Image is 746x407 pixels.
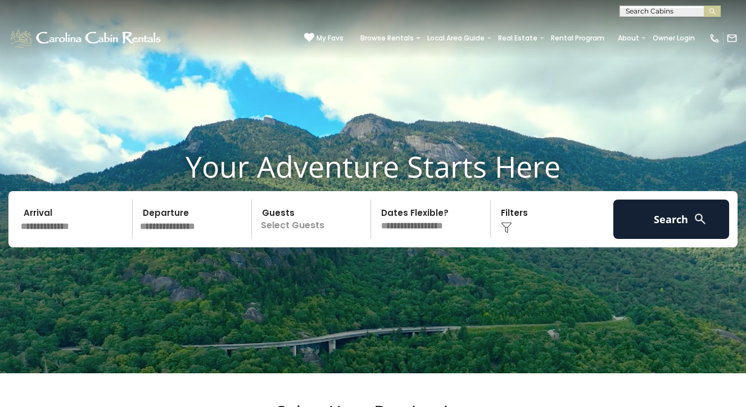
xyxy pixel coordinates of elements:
img: search-regular-white.png [693,212,707,226]
a: Browse Rentals [355,30,419,46]
a: Owner Login [647,30,700,46]
h1: Your Adventure Starts Here [8,149,738,184]
a: Rental Program [545,30,610,46]
img: White-1-1-2.png [8,27,164,49]
a: My Favs [304,33,343,44]
img: mail-regular-white.png [726,33,738,44]
a: About [612,30,645,46]
img: phone-regular-white.png [709,33,720,44]
a: Real Estate [492,30,543,46]
a: Local Area Guide [422,30,490,46]
span: My Favs [317,33,343,43]
button: Search [613,200,729,239]
p: Select Guests [255,200,370,239]
img: filter--v1.png [501,222,512,233]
